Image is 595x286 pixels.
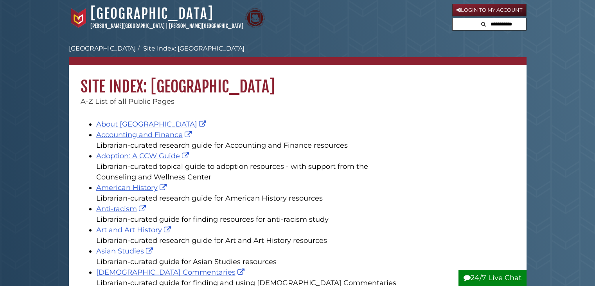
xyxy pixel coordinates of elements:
[245,8,265,28] img: Calvin Theological Seminary
[96,140,403,151] div: Librarian-curated research guide for Accounting and Finance resources
[96,120,208,129] a: About [GEOGRAPHIC_DATA]
[96,214,403,225] div: Librarian-curated guide for finding resources for anti-racism study
[481,22,486,27] i: Search
[69,65,527,96] h1: Site Index: [GEOGRAPHIC_DATA]
[169,23,243,29] a: [PERSON_NAME][GEOGRAPHIC_DATA]
[96,247,155,255] a: Asian Studies
[96,268,246,277] a: [DEMOGRAPHIC_DATA] Commentaries
[143,45,244,52] a: Site Index: [GEOGRAPHIC_DATA]
[96,235,403,246] div: Librarian-curated research guide for Art and Art History resources
[81,97,174,106] span: A-Z List of all Public Pages
[90,5,214,22] a: [GEOGRAPHIC_DATA]
[96,183,169,192] a: American History
[90,23,165,29] a: [PERSON_NAME][GEOGRAPHIC_DATA]
[69,8,88,28] img: Calvin University
[452,4,527,16] a: Login to My Account
[166,23,168,29] span: |
[479,18,488,29] button: Search
[96,152,191,160] a: Adoption: A CCW Guide
[96,205,148,213] a: Anti-racism
[96,161,403,183] div: Librarian-curated topical guide to adoption resources - with support from the Counseling and Well...
[69,45,136,52] a: [GEOGRAPHIC_DATA]
[69,44,527,65] nav: breadcrumb
[458,270,527,286] button: 24/7 Live Chat
[96,226,173,234] a: Art and Art History
[96,193,403,204] div: Librarian-curated research guide for American History resources
[96,130,194,139] a: Accounting and Finance
[96,257,403,267] div: Librarian-curated guide for Asian Studies resources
